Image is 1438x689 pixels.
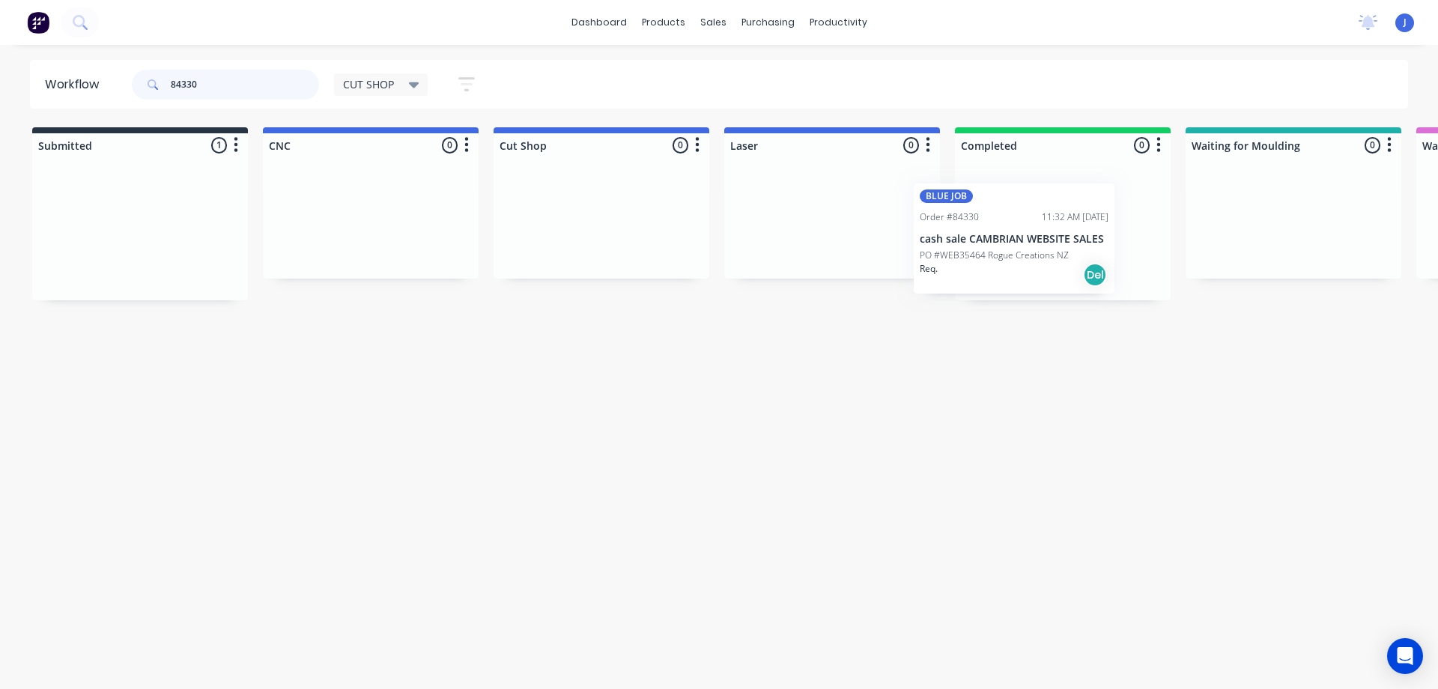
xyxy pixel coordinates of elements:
div: Open Intercom Messenger [1387,638,1423,674]
div: sales [693,11,734,34]
a: dashboard [564,11,634,34]
span: CUT SHOP [343,76,394,92]
span: J [1404,16,1407,29]
input: Search for orders... [171,70,319,100]
div: products [634,11,693,34]
img: Factory [27,11,49,34]
div: purchasing [734,11,802,34]
div: Workflow [45,76,106,94]
div: productivity [802,11,875,34]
